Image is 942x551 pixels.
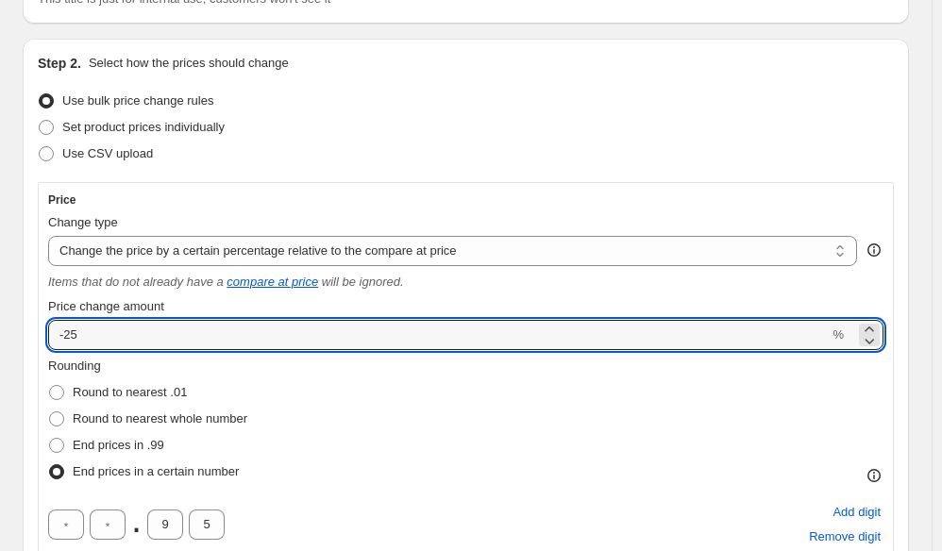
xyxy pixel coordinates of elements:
button: Remove placeholder [806,525,883,549]
span: Set product prices individually [62,120,225,134]
span: Price change amount [48,299,164,313]
span: Add digit [833,503,881,522]
button: Add placeholder [830,500,883,525]
span: End prices in a certain number [73,464,239,478]
input: -20 [48,320,829,350]
i: will be ignored. [322,275,404,289]
input: ﹡ [147,509,183,540]
span: Change type [48,215,118,229]
input: ﹡ [189,509,225,540]
span: Round to nearest .01 [73,385,187,399]
input: ﹡ [90,509,126,540]
span: Round to nearest whole number [73,411,247,426]
i: Items that do not already have a [48,275,224,289]
p: Select how the prices should change [89,54,289,73]
input: ﹡ [48,509,84,540]
h3: Price [48,192,76,208]
span: Remove digit [809,527,881,546]
span: % [833,327,844,342]
span: End prices in .99 [73,438,164,452]
span: Use bulk price change rules [62,93,213,108]
span: . [131,509,142,540]
span: Rounding [48,359,101,373]
span: Use CSV upload [62,146,153,160]
div: help [865,241,883,259]
h2: Step 2. [38,54,81,73]
button: compare at price [227,275,318,289]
